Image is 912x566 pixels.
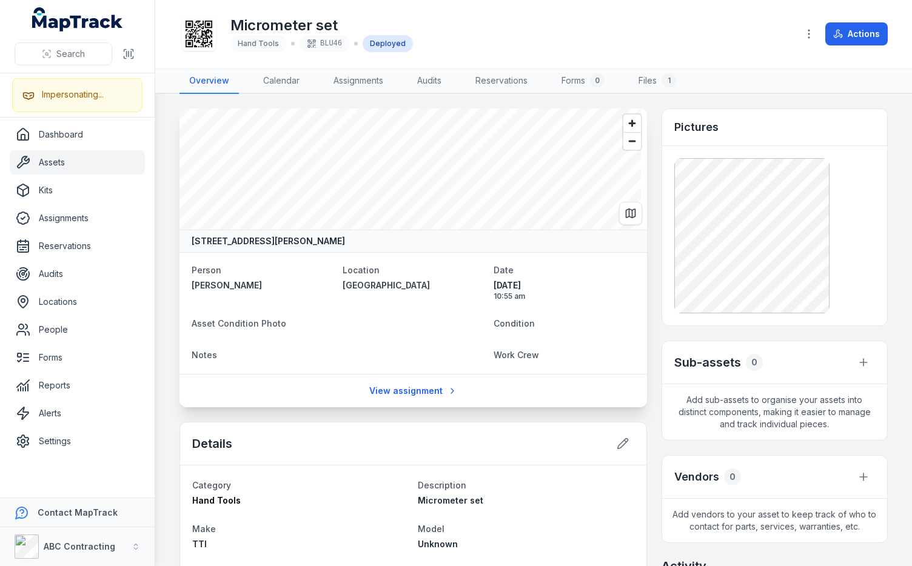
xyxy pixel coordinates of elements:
div: Deployed [363,35,413,52]
span: Category [192,480,231,490]
div: 0 [724,468,741,485]
div: 0 [590,73,605,88]
a: [PERSON_NAME] [192,279,333,291]
span: Search [56,48,85,60]
strong: [STREET_ADDRESS][PERSON_NAME] [192,235,345,247]
a: [GEOGRAPHIC_DATA] [343,279,484,291]
span: Person [192,265,221,275]
a: Kits [10,178,145,202]
a: Alerts [10,401,145,425]
div: Impersonating... [42,88,104,101]
a: Files1 [629,68,686,94]
span: Hand Tools [238,39,279,48]
span: Location [343,265,380,275]
a: Forms [10,345,145,370]
span: Add sub-assets to organise your assets into distinct components, making it easier to manage and t... [662,384,887,440]
button: Switch to Map View [619,202,642,225]
h2: Details [192,435,232,452]
a: Settings [10,429,145,453]
a: MapTrack [32,7,123,32]
span: Work Crew [494,350,539,360]
a: Assignments [324,68,393,94]
button: Zoom in [623,115,641,132]
span: Description [418,480,466,490]
h3: Pictures [674,119,719,136]
span: Hand Tools [192,495,241,505]
button: Search [15,42,112,65]
strong: Contact MapTrack [38,507,118,518]
span: Make [192,524,216,534]
span: Unknown [418,539,458,549]
a: View assignment [361,379,465,402]
span: Notes [192,350,217,360]
a: Reservations [466,68,537,94]
h3: Vendors [674,468,719,485]
button: Actions [825,22,888,45]
time: 15/05/2025, 10:55:51 am [494,279,635,301]
a: Locations [10,290,145,314]
span: Add vendors to your asset to keep track of who to contact for parts, services, warranties, etc. [662,499,887,542]
a: Dashboard [10,122,145,147]
span: 10:55 am [494,291,635,301]
span: [DATE] [494,279,635,291]
div: 0 [746,354,763,371]
div: BLU46 [300,35,349,52]
span: Condition [494,318,535,328]
a: Overview [179,68,239,94]
a: People [10,318,145,342]
a: Audits [407,68,451,94]
span: Micrometer set [418,495,483,505]
a: Forms0 [552,68,614,94]
span: Model [418,524,444,534]
h2: Sub-assets [674,354,741,371]
span: Asset Condition Photo [192,318,286,328]
h1: Micrometer set [230,16,413,35]
a: Reports [10,373,145,398]
a: Calendar [253,68,309,94]
span: Date [494,265,514,275]
a: Assets [10,150,145,175]
span: [GEOGRAPHIC_DATA] [343,280,430,290]
button: Zoom out [623,132,641,150]
span: TTI [192,539,207,549]
a: Audits [10,262,145,286]
canvas: Map [179,108,641,230]
a: Assignments [10,206,145,230]
strong: ABC Contracting [44,541,115,551]
div: 1 [662,73,676,88]
a: Reservations [10,234,145,258]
